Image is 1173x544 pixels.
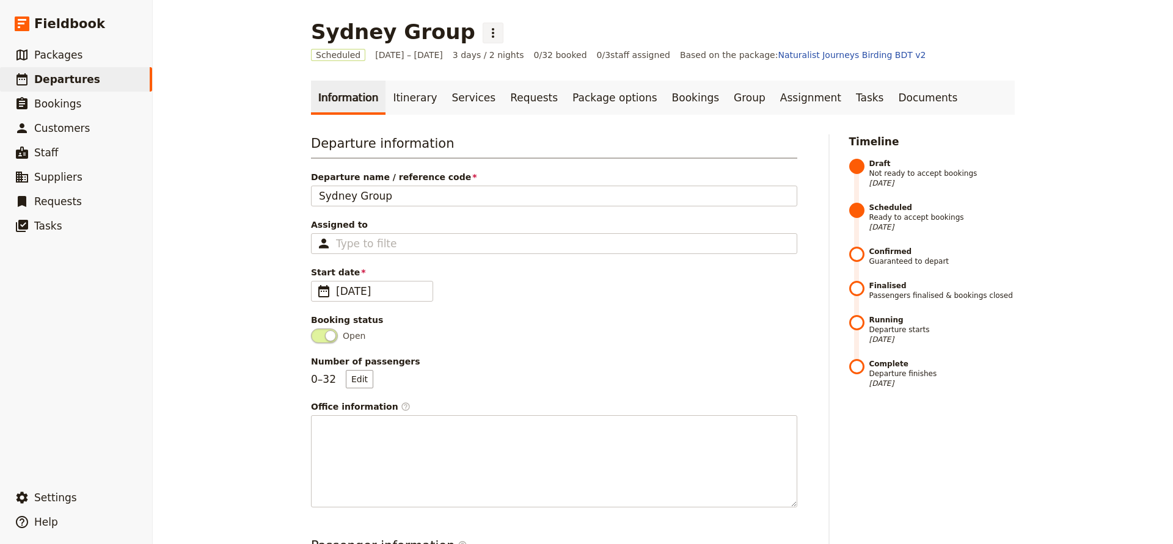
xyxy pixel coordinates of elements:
span: Not ready to accept bookings [869,159,1015,188]
span: Departure finishes [869,359,1015,388]
input: Assigned to [336,236,397,251]
span: Packages [34,49,82,61]
span: Departures [34,73,100,85]
a: Package options [565,81,664,115]
span: 0/32 booked [534,49,587,61]
span: [DATE] [336,284,425,299]
span: Ready to accept bookings [869,203,1015,232]
p: 0 – 32 [311,370,373,388]
a: Tasks [849,81,891,115]
span: Open [343,330,365,342]
strong: Running [869,315,1015,325]
span: [DATE] [869,178,1015,188]
span: Requests [34,195,82,208]
a: Services [445,81,503,115]
span: Help [34,516,58,528]
a: Naturalist Journeys Birding BDT v2 [778,50,926,60]
button: Actions [483,23,503,43]
span: [DATE] [869,335,1015,344]
a: Itinerary [386,81,444,115]
span: 3 days / 2 nights [453,49,524,61]
a: Group [726,81,773,115]
span: [DATE] – [DATE] [375,49,443,61]
span: Guaranteed to depart [869,247,1015,266]
span: Fieldbook [34,15,105,33]
span: 0 / 3 staff assigned [597,49,670,61]
span: Customers [34,122,90,134]
span: ​ [316,284,331,299]
span: Staff [34,147,59,159]
strong: Scheduled [869,203,1015,212]
span: Tasks [34,220,62,232]
span: Settings [34,491,77,504]
input: Departure name / reference code [311,186,797,206]
span: Departure starts [869,315,1015,344]
h1: Sydney Group [311,20,475,44]
button: Number of passengers0–32 [346,370,373,388]
a: Information [311,81,386,115]
span: [DATE] [869,379,1015,388]
strong: Draft [869,159,1015,169]
div: Booking status [311,314,797,326]
span: Based on the package: [680,49,926,61]
strong: Confirmed [869,247,1015,256]
span: Departure name / reference code [311,171,797,183]
a: Requests [503,81,565,115]
span: Bookings [34,98,81,110]
a: Documents [891,81,965,115]
strong: Complete [869,359,1015,369]
span: Assigned to [311,219,797,231]
span: Suppliers [34,171,82,183]
h3: Departure information [311,134,797,159]
span: Start date [311,266,797,278]
a: Assignment [773,81,849,115]
div: Office information [311,401,797,413]
h2: Timeline [849,134,1015,149]
span: Scheduled [311,49,365,61]
span: Number of passengers [311,355,797,368]
span: ​ [401,402,411,412]
strong: Finalised [869,281,1015,291]
span: Passengers finalised & bookings closed [869,281,1015,300]
span: [DATE] [869,222,1015,232]
a: Bookings [665,81,726,115]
